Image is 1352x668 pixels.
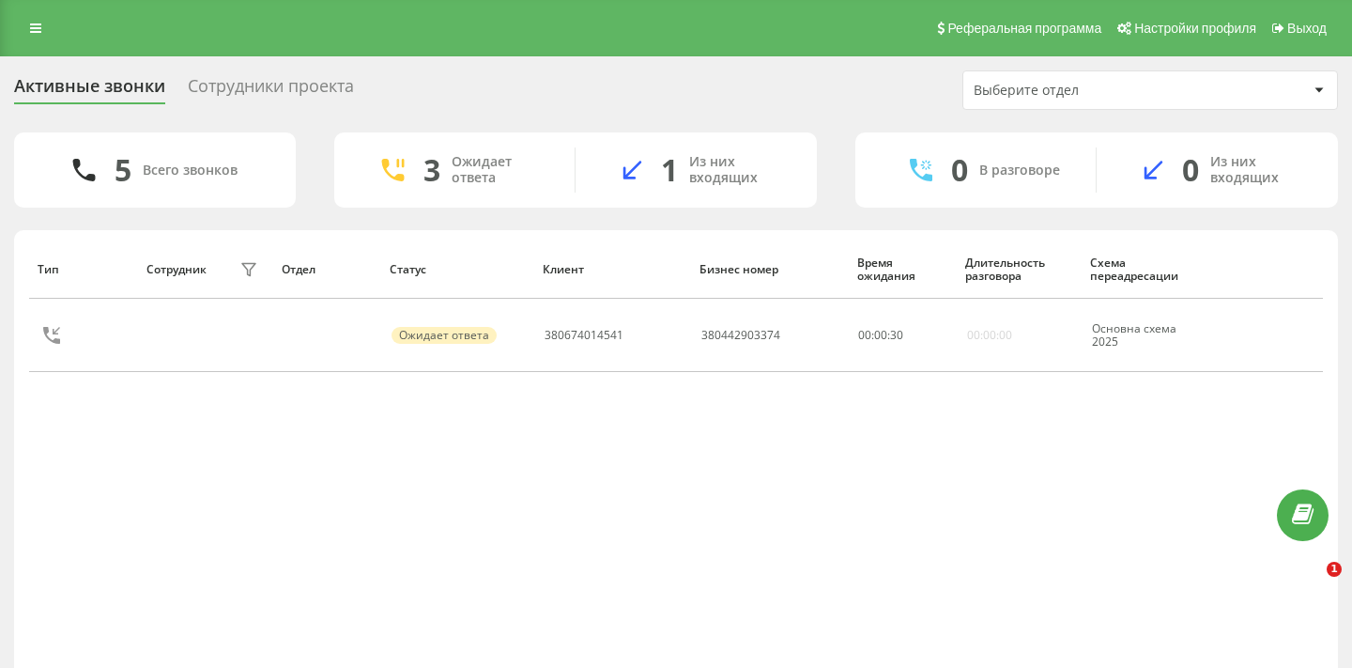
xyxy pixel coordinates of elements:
span: 30 [890,327,903,343]
div: Из них входящих [689,154,789,186]
div: Время ожидания [857,256,947,284]
div: Сотрудники проекта [188,76,354,105]
div: 0 [951,152,968,188]
span: 00 [858,327,871,343]
div: Ожидает ответа [452,154,546,186]
iframe: Intercom live chat [1288,562,1333,607]
div: Статус [390,263,525,276]
span: Выход [1287,21,1327,36]
div: В разговоре [979,163,1060,179]
div: Схема переадресации [1090,256,1206,284]
div: 5 [115,152,131,188]
div: Бизнес номер [699,263,838,276]
div: 00:00:00 [967,329,1012,342]
div: 3 [423,152,440,188]
div: Тип [38,263,128,276]
div: 0 [1182,152,1199,188]
div: Ожидает ответа [392,327,497,344]
div: Всего звонков [143,163,238,179]
div: Из них входящих [1210,154,1310,186]
div: Отдел [282,263,372,276]
div: Выберите отдел [974,83,1198,99]
div: Активные звонки [14,76,165,105]
div: 380442903374 [701,329,780,342]
div: Основна схема 2025 [1092,322,1205,350]
span: 1 [1327,562,1342,577]
div: 380674014541 [545,329,623,342]
span: 00 [874,327,887,343]
span: Настройки профиля [1134,21,1256,36]
div: Сотрудник [146,263,207,276]
div: Длительность разговора [965,256,1072,284]
div: Клиент [543,263,682,276]
div: : : [858,329,903,342]
div: 1 [661,152,678,188]
span: Реферальная программа [947,21,1101,36]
